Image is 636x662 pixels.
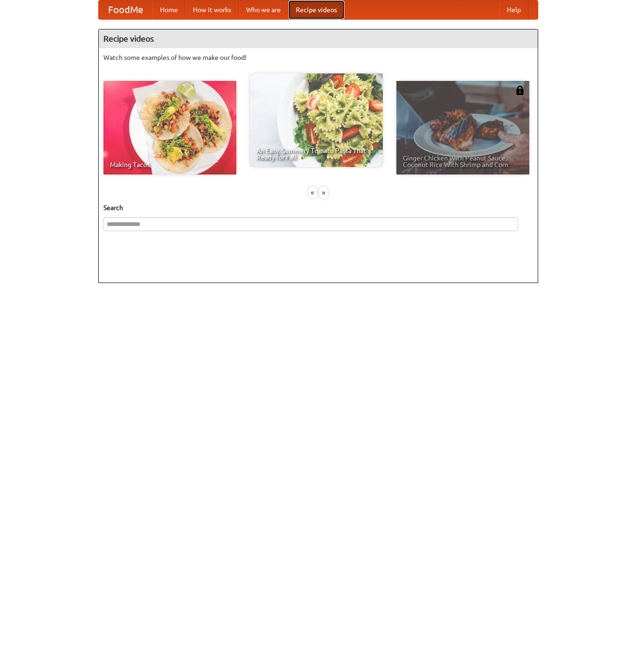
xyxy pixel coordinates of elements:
a: Recipe videos [288,0,344,19]
a: Who we are [239,0,288,19]
div: « [308,187,317,198]
a: Making Tacos [103,81,236,175]
h4: Recipe videos [99,29,538,48]
a: Home [153,0,185,19]
span: An Easy, Summery Tomato Pasta That's Ready for Fall [256,147,376,160]
div: » [319,187,328,198]
a: FoodMe [99,0,153,19]
p: Watch some examples of how we make our food! [103,53,533,62]
img: 483408.png [515,86,525,95]
a: An Easy, Summery Tomato Pasta That's Ready for Fall [250,73,383,167]
h5: Search [103,203,533,212]
span: Making Tacos [110,161,230,168]
a: Help [499,0,528,19]
a: How it works [185,0,239,19]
